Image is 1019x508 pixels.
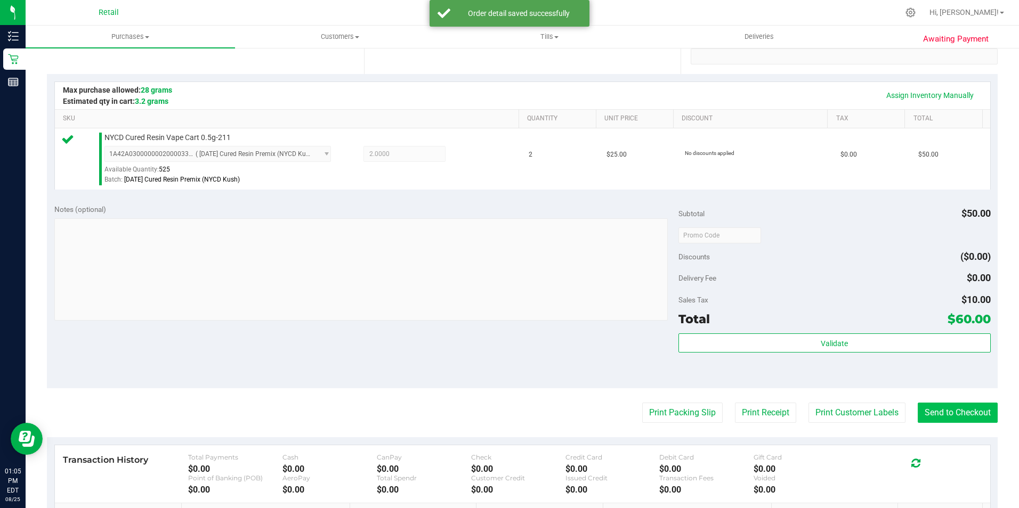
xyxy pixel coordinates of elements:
div: Credit Card [565,453,660,461]
span: Batch: [104,176,123,183]
div: Issued Credit [565,474,660,482]
div: Total Spendr [377,474,471,482]
span: Deliveries [730,32,788,42]
span: $60.00 [948,312,991,326]
span: 3.2 grams [135,97,168,105]
inline-svg: Inventory [8,31,19,42]
a: Assign Inventory Manually [879,86,981,104]
div: $0.00 [754,464,848,474]
span: Purchases [26,32,235,42]
div: $0.00 [282,464,377,474]
span: Customers [236,32,444,42]
div: $0.00 [377,464,471,474]
a: Total [913,114,978,123]
div: $0.00 [754,485,848,495]
span: NYCD Cured Resin Vape Cart 0.5g-211 [104,133,231,143]
div: $0.00 [565,464,660,474]
div: Gift Card [754,453,848,461]
div: $0.00 [282,485,377,495]
span: $0.00 [840,150,857,160]
span: $50.00 [918,150,939,160]
div: $0.00 [565,485,660,495]
span: Validate [821,339,848,348]
div: Transaction Fees [659,474,754,482]
a: Customers [235,26,444,48]
button: Send to Checkout [918,403,998,423]
inline-svg: Retail [8,54,19,64]
a: Tills [445,26,654,48]
span: $0.00 [967,272,991,283]
div: $0.00 [471,464,565,474]
div: Total Payments [188,453,282,461]
div: $0.00 [659,485,754,495]
span: Estimated qty in cart: [63,97,168,105]
span: Sales Tax [678,296,708,304]
span: Subtotal [678,209,705,218]
span: Tills [446,32,654,42]
input: Promo Code [678,227,761,243]
div: $0.00 [659,464,754,474]
div: $0.00 [471,485,565,495]
div: Voided [754,474,848,482]
a: Deliveries [654,26,864,48]
span: $50.00 [961,208,991,219]
div: Debit Card [659,453,754,461]
button: Print Receipt [735,403,796,423]
a: Tax [836,114,901,123]
span: 525 [159,166,170,173]
div: Cash [282,453,377,461]
span: Awaiting Payment [923,33,989,45]
span: Max purchase allowed: [63,86,172,94]
span: Retail [99,8,119,17]
div: $0.00 [188,464,282,474]
a: Unit Price [604,114,669,123]
iframe: Resource center [11,423,43,455]
a: SKU [63,114,514,123]
span: Total [678,312,710,326]
p: 01:05 PM EDT [5,466,21,495]
p: 08/25 [5,495,21,503]
span: 2 [529,150,532,160]
div: Customer Credit [471,474,565,482]
span: Delivery Fee [678,274,716,282]
div: AeroPay [282,474,377,482]
span: [DATE] Cured Resin Premix (NYCD Kush) [124,176,240,183]
div: Manage settings [904,7,917,18]
a: Quantity [527,114,592,123]
span: No discounts applied [685,150,734,156]
button: Print Customer Labels [808,403,905,423]
span: 28 grams [141,86,172,94]
span: Hi, [PERSON_NAME]! [929,8,999,17]
button: Validate [678,333,991,353]
div: Order detail saved successfully [456,8,581,19]
div: Available Quantity: [104,162,343,183]
div: Point of Banking (POB) [188,474,282,482]
span: $10.00 [961,294,991,305]
a: Purchases [26,26,235,48]
a: Discount [682,114,823,123]
span: Discounts [678,247,710,266]
div: CanPay [377,453,471,461]
div: $0.00 [377,485,471,495]
div: Check [471,453,565,461]
inline-svg: Reports [8,77,19,87]
span: $25.00 [606,150,627,160]
button: Print Packing Slip [642,403,723,423]
span: ($0.00) [960,251,991,262]
div: $0.00 [188,485,282,495]
span: Notes (optional) [54,205,106,214]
